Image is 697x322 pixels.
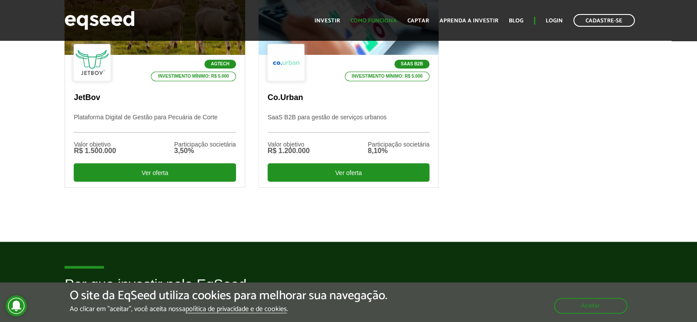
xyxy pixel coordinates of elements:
p: JetBov [74,93,236,103]
p: Agtech [204,60,236,68]
p: SaaS B2B para gestão de serviços urbanos [268,114,429,132]
p: Ao clicar em "aceitar", você aceita nossa . [70,305,387,313]
p: Co.Urban [268,93,429,103]
p: Investimento mínimo: R$ 5.000 [345,72,430,81]
a: Login [546,18,563,24]
div: R$ 1.500.000 [74,147,116,154]
div: Participação societária [368,141,429,147]
a: Aprenda a investir [440,18,498,24]
button: Aceitar [554,298,627,314]
a: Blog [509,18,523,24]
a: Captar [407,18,429,24]
div: Valor objetivo [74,141,116,147]
div: 8,10% [368,147,429,154]
a: Como funciona [350,18,397,24]
h5: O site da EqSeed utiliza cookies para melhorar sua navegação. [70,289,387,303]
p: Investimento mínimo: R$ 5.000 [151,72,236,81]
p: Plataforma Digital de Gestão para Pecuária de Corte [74,114,236,132]
a: Cadastre-se [573,14,635,27]
div: R$ 1.200.000 [268,147,310,154]
div: Participação societária [174,141,236,147]
div: Valor objetivo [268,141,310,147]
a: política de privacidade e de cookies [186,306,287,313]
img: EqSeed [64,9,135,32]
div: 3,50% [174,147,236,154]
a: Investir [315,18,340,24]
div: Ver oferta [74,163,236,182]
p: SaaS B2B [394,60,430,68]
h2: Por que investir pela EqSeed [64,277,632,305]
div: Ver oferta [268,163,429,182]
